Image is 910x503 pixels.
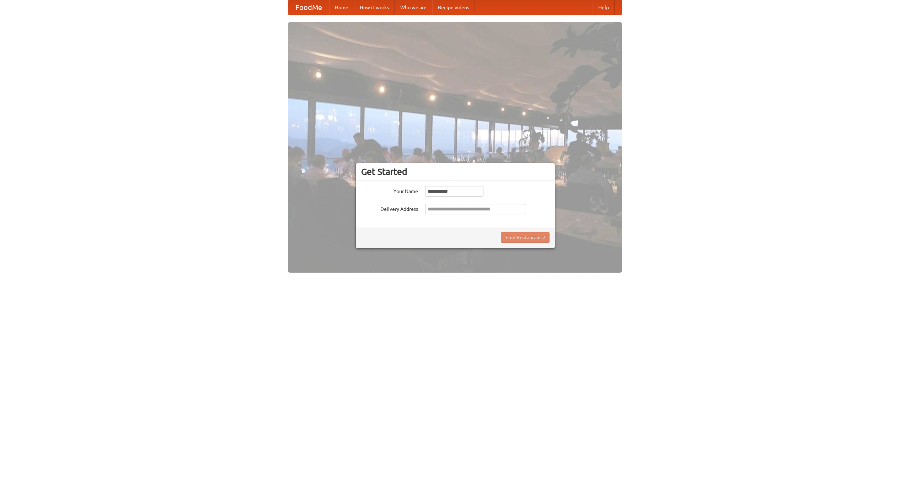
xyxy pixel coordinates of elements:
a: FoodMe [288,0,329,15]
a: How it works [354,0,395,15]
a: Help [593,0,615,15]
a: Home [329,0,354,15]
button: Find Restaurants! [501,232,550,243]
h3: Get Started [361,166,550,177]
a: Who we are [395,0,432,15]
a: Recipe videos [432,0,475,15]
label: Delivery Address [361,204,418,213]
label: Your Name [361,186,418,195]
